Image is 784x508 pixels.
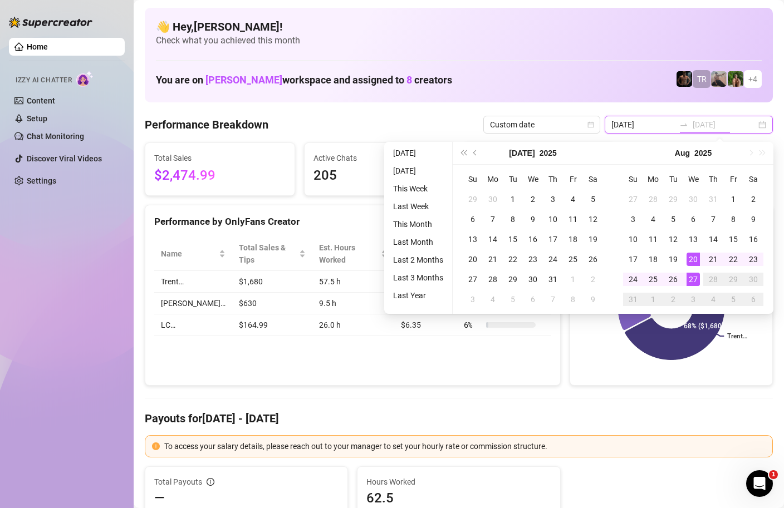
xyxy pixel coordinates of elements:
td: $630 [232,293,312,314]
div: 14 [707,233,720,246]
th: Su [623,169,643,189]
td: 9.5 h [312,293,394,314]
td: 2025-08-06 [523,289,543,309]
li: This Month [389,218,448,231]
span: + 4 [748,73,757,85]
div: 8 [506,213,520,226]
div: 21 [486,253,499,266]
td: 2025-08-01 [563,269,583,289]
td: 2025-06-30 [483,189,503,209]
div: 23 [526,253,540,266]
button: Previous month (PageUp) [469,142,482,164]
td: 2025-07-02 [523,189,543,209]
img: LC [711,71,727,87]
div: 22 [727,253,740,266]
td: 2025-07-17 [543,229,563,249]
div: 26 [667,273,680,286]
td: 2025-07-09 [523,209,543,229]
td: 2025-07-04 [563,189,583,209]
td: 57.5 h [312,271,394,293]
li: Last Week [389,200,448,213]
button: Choose a month [509,142,535,164]
div: 30 [486,193,499,206]
td: 2025-07-22 [503,249,523,269]
div: 4 [646,213,660,226]
div: 7 [707,213,720,226]
iframe: Intercom live chat [746,470,773,497]
td: 2025-08-30 [743,269,763,289]
td: 2025-08-22 [723,249,743,269]
div: 6 [747,293,760,306]
div: 3 [687,293,700,306]
div: 10 [626,233,640,246]
div: 15 [506,233,520,246]
h4: 👋 Hey, [PERSON_NAME] ! [156,19,762,34]
th: Fr [723,169,743,189]
li: Last 3 Months [389,271,448,284]
span: 62.5 [366,489,551,507]
a: Chat Monitoring [27,132,84,141]
td: 2025-08-08 [723,209,743,229]
td: 2025-08-12 [663,229,683,249]
td: 2025-08-06 [683,209,703,229]
td: 2025-07-01 [503,189,523,209]
td: [PERSON_NAME]… [154,293,232,314]
td: 2025-07-08 [503,209,523,229]
div: 21 [707,253,720,266]
h4: Payouts for [DATE] - [DATE] [145,411,773,426]
td: 2025-09-04 [703,289,723,309]
button: Choose a month [675,142,690,164]
div: 6 [687,213,700,226]
a: Content [27,96,55,105]
td: 2025-08-24 [623,269,643,289]
div: 7 [546,293,560,306]
a: Discover Viral Videos [27,154,102,163]
td: 2025-07-11 [563,209,583,229]
div: 28 [646,193,660,206]
td: 2025-07-29 [503,269,523,289]
td: 2025-06-29 [463,189,483,209]
div: 3 [626,213,640,226]
td: 2025-07-27 [623,189,643,209]
div: 5 [506,293,520,306]
td: 2025-09-01 [643,289,663,309]
div: 3 [546,193,560,206]
span: 1 [769,470,778,479]
span: 205 [313,165,445,186]
td: 2025-07-16 [523,229,543,249]
td: 2025-07-23 [523,249,543,269]
td: 2025-07-20 [463,249,483,269]
div: 5 [586,193,600,206]
td: 2025-08-09 [743,209,763,229]
div: 6 [526,293,540,306]
input: Start date [611,119,675,131]
td: 2025-07-15 [503,229,523,249]
div: 29 [466,193,479,206]
img: Trent [677,71,692,87]
span: Izzy AI Chatter [16,75,72,86]
div: 29 [506,273,520,286]
a: Setup [27,114,47,123]
td: 2025-07-27 [463,269,483,289]
a: Home [27,42,48,51]
td: 2025-08-31 [623,289,643,309]
span: TR [697,73,707,85]
td: 2025-07-30 [523,269,543,289]
div: 28 [707,273,720,286]
span: calendar [587,121,594,128]
td: 2025-07-31 [543,269,563,289]
div: 20 [687,253,700,266]
div: 23 [747,253,760,266]
h4: Performance Breakdown [145,117,268,132]
li: [DATE] [389,146,448,160]
div: 19 [586,233,600,246]
div: 31 [546,273,560,286]
th: We [683,169,703,189]
td: 2025-07-12 [583,209,603,229]
text: Trent… [727,332,747,340]
td: 2025-07-10 [543,209,563,229]
div: 8 [566,293,580,306]
div: 9 [586,293,600,306]
span: Name [161,248,217,260]
td: LC… [154,314,232,336]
